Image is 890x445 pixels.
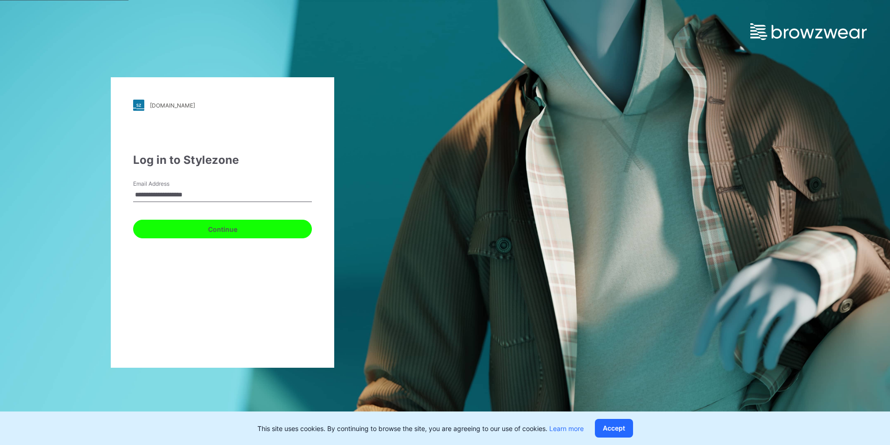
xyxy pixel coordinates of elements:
[133,100,144,111] img: stylezone-logo.562084cfcfab977791bfbf7441f1a819.svg
[133,152,312,169] div: Log in to Stylezone
[595,419,633,438] button: Accept
[750,23,867,40] img: browzwear-logo.e42bd6dac1945053ebaf764b6aa21510.svg
[549,425,584,432] a: Learn more
[133,100,312,111] a: [DOMAIN_NAME]
[150,102,195,109] div: [DOMAIN_NAME]
[133,180,198,188] label: Email Address
[257,424,584,433] p: This site uses cookies. By continuing to browse the site, you are agreeing to our use of cookies.
[133,220,312,238] button: Continue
